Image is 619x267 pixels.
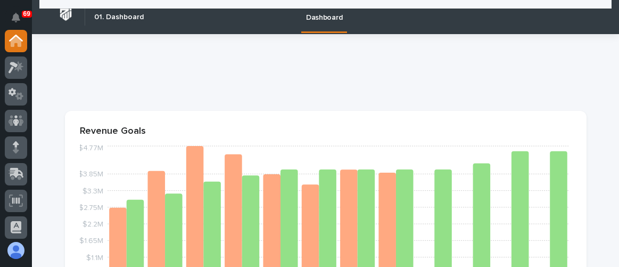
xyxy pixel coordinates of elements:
[78,145,103,152] tspan: $4.77M
[5,239,27,262] button: users-avatar
[79,204,103,212] tspan: $2.75M
[5,6,27,29] button: Notifications
[86,254,103,262] tspan: $1.1M
[78,171,103,179] tspan: $3.85M
[82,188,103,195] tspan: $3.3M
[94,13,144,22] h2: 01. Dashboard
[80,126,572,137] p: Revenue Goals
[23,10,30,18] p: 69
[13,13,27,30] div: Notifications69
[56,5,76,25] img: Workspace Logo
[79,238,103,245] tspan: $1.65M
[82,221,103,228] tspan: $2.2M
